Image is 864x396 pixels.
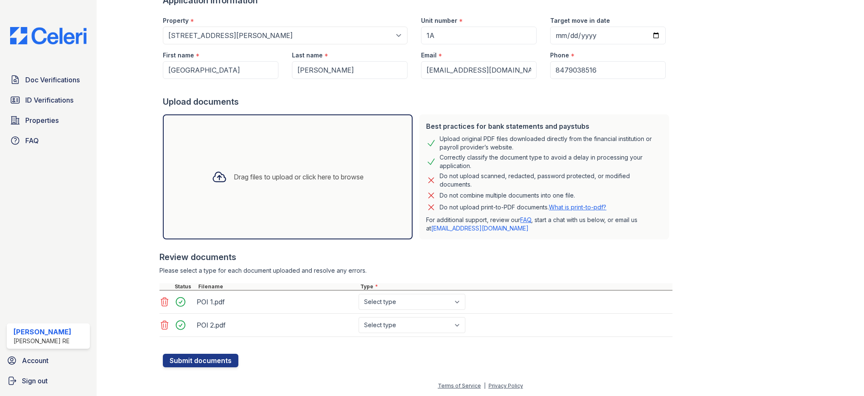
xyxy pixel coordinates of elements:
[25,95,73,105] span: ID Verifications
[163,96,672,108] div: Upload documents
[3,27,93,44] img: CE_Logo_Blue-a8612792a0a2168367f1c8372b55b34899dd931a85d93a1a3d3e32e68fde9ad4.png
[484,382,486,389] div: |
[22,355,49,366] span: Account
[431,225,529,232] a: [EMAIL_ADDRESS][DOMAIN_NAME]
[440,172,662,189] div: Do not upload scanned, redacted, password protected, or modified documents.
[7,112,90,129] a: Properties
[163,16,189,25] label: Property
[520,216,531,223] a: FAQ
[440,190,575,201] div: Do not combine multiple documents into one file.
[550,51,569,60] label: Phone
[197,295,355,309] div: POI 1.pdf
[440,203,606,212] p: Do not upload print-to-PDF documents.
[25,136,39,146] span: FAQ
[489,382,523,389] a: Privacy Policy
[426,121,662,131] div: Best practices for bank statements and paystubs
[7,132,90,149] a: FAQ
[7,92,90,108] a: ID Verifications
[3,352,93,369] a: Account
[163,51,194,60] label: First name
[197,318,355,332] div: POI 2.pdf
[3,372,93,389] a: Sign out
[234,172,364,182] div: Drag files to upload or click here to browse
[549,203,606,211] a: What is print-to-pdf?
[359,283,672,290] div: Type
[440,135,662,152] div: Upload original PDF files downloaded directly from the financial institution or payroll provider’...
[13,327,71,337] div: [PERSON_NAME]
[550,16,610,25] label: Target move in date
[7,71,90,88] a: Doc Verifications
[22,376,48,386] span: Sign out
[159,251,672,263] div: Review documents
[173,283,197,290] div: Status
[163,354,238,367] button: Submit documents
[197,283,359,290] div: Filename
[440,153,662,170] div: Correctly classify the document type to avoid a delay in processing your application.
[438,382,481,389] a: Terms of Service
[426,216,662,233] p: For additional support, review our , start a chat with us below, or email us at
[421,16,457,25] label: Unit number
[292,51,323,60] label: Last name
[159,266,672,275] div: Please select a type for each document uploaded and resolve any errors.
[421,51,437,60] label: Email
[13,337,71,345] div: [PERSON_NAME] RE
[25,75,80,85] span: Doc Verifications
[25,115,59,125] span: Properties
